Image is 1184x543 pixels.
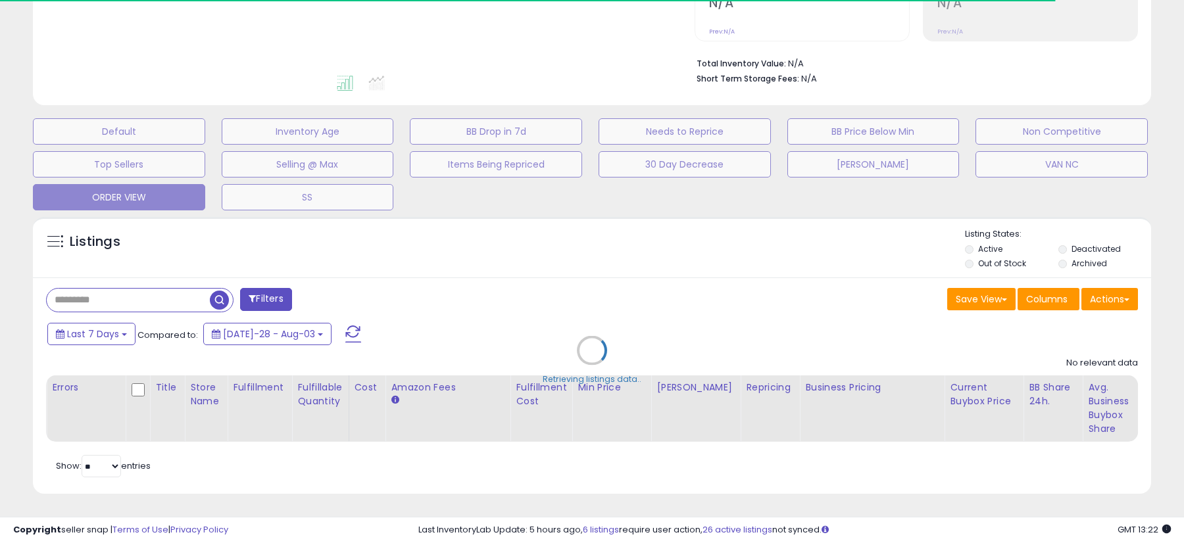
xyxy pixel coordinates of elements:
button: Top Sellers [33,151,205,177]
button: Items Being Repriced [410,151,582,177]
button: Needs to Reprice [599,118,771,145]
button: BB Price Below Min [787,118,960,145]
button: Selling @ Max [222,151,394,177]
small: Prev: N/A [937,28,963,35]
button: VAN NC [975,151,1148,177]
div: seller snap | | [13,524,228,536]
span: 2025-08-11 13:22 GMT [1118,523,1171,536]
small: Prev: N/A [709,28,735,35]
button: Inventory Age [222,118,394,145]
button: [PERSON_NAME] [787,151,960,177]
strong: Copyright [13,523,61,536]
button: SS [222,184,394,210]
li: N/A [697,55,1128,70]
button: ORDER VIEW [33,184,205,210]
div: Retrieving listings data.. [543,373,641,385]
div: Last InventoryLab Update: 5 hours ago, require user action, not synced. [418,524,1171,536]
a: Privacy Policy [170,523,228,536]
a: Terms of Use [112,523,168,536]
i: Click here to read more about un-synced listings. [822,525,829,534]
a: 6 listings [583,523,619,536]
span: N/A [801,72,817,85]
b: Short Term Storage Fees: [697,73,799,84]
button: 30 Day Decrease [599,151,771,177]
button: BB Drop in 7d [410,118,582,145]
button: Default [33,118,205,145]
button: Non Competitive [975,118,1148,145]
b: Total Inventory Value: [697,58,786,69]
a: 26 active listings [703,523,772,536]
